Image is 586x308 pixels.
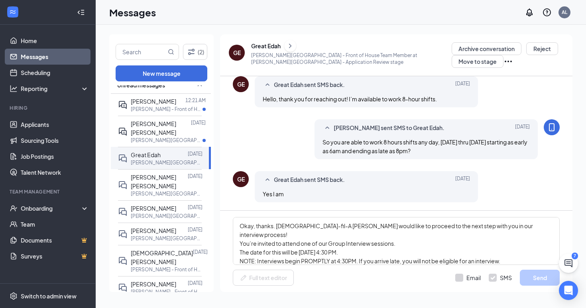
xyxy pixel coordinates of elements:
p: [PERSON_NAME] - Front of House Team Member at [PERSON_NAME] [131,288,203,295]
svg: Analysis [10,85,18,93]
span: Great Edah [131,151,161,158]
svg: DoubleChat [118,180,128,190]
span: [DATE] [455,80,470,90]
span: Hello, thank you for reaching out! I’m available to work 8-hour shifts. [263,95,437,103]
svg: Collapse [77,8,85,16]
button: ChatActive [559,254,578,273]
span: [PERSON_NAME] [131,98,176,105]
span: [DATE] [455,175,470,185]
svg: ChatActive [564,259,573,268]
span: [DATE] [515,123,530,133]
a: Scheduling [21,65,89,81]
button: Send [520,270,560,286]
a: Home [21,33,89,49]
p: [DATE] [188,280,203,286]
svg: DoubleChat [118,207,128,217]
svg: WorkstreamLogo [9,8,17,16]
svg: MagnifyingGlass [168,49,174,55]
button: ChevronRight [284,40,296,52]
span: Great Edah sent SMS back. [274,80,345,90]
button: Reject [526,42,558,55]
p: [DATE] [188,173,203,180]
p: 12:21 AM [185,97,206,104]
svg: Pen [240,274,248,282]
p: [PERSON_NAME][GEOGRAPHIC_DATA] - Front of House Team Member at [PERSON_NAME][GEOGRAPHIC_DATA] [131,159,203,166]
a: Sourcing Tools [21,132,89,148]
div: Onboarding [21,204,82,212]
span: [DEMOGRAPHIC_DATA][PERSON_NAME] [131,249,193,265]
h1: Messages [109,6,156,19]
div: Hiring [10,105,87,111]
p: [DATE] [188,150,203,157]
svg: SmallChevronUp [263,80,272,90]
svg: ChevronRight [286,41,294,51]
span: Great Edah sent SMS back. [274,175,345,185]
div: Reporting [21,85,89,93]
svg: DoubleChat [118,154,128,163]
p: [PERSON_NAME][GEOGRAPHIC_DATA] - Front of House Team Member at [PERSON_NAME][GEOGRAPHIC_DATA] [131,213,203,219]
button: Filter (2) [183,44,207,60]
div: AL [562,9,567,16]
button: Archive conversation [452,42,521,55]
p: [PERSON_NAME][GEOGRAPHIC_DATA] - Front of House Team Member at [PERSON_NAME][GEOGRAPHIC_DATA] [131,190,203,197]
div: 7 [572,253,578,259]
textarea: Okay, thanks. [DEMOGRAPHIC_DATA]-fil-A [PERSON_NAME] would like to proceed to the next step with ... [233,217,560,265]
div: GE [233,49,241,57]
p: [DATE] [188,204,203,211]
div: GE [237,80,245,88]
svg: ActiveDoubleChat [118,127,128,136]
svg: QuestionInfo [542,8,552,17]
div: Open Intercom Messenger [559,281,578,300]
button: New message [116,65,207,81]
svg: MobileSms [547,122,557,132]
span: [PERSON_NAME] sent SMS to Great Edah. [334,123,444,133]
button: Move to stage [452,55,503,68]
button: Full text editorPen [233,270,294,286]
a: Job Postings [21,148,89,164]
a: SurveysCrown [21,248,89,264]
p: [PERSON_NAME][GEOGRAPHIC_DATA] - Front of House Team Member at [PERSON_NAME][GEOGRAPHIC_DATA] - A... [251,52,452,65]
p: [PERSON_NAME] - Front of House Team Member at [PERSON_NAME] [131,106,203,113]
svg: SmallChevronUp [263,175,272,185]
svg: Notifications [525,8,534,17]
div: Switch to admin view [21,292,77,300]
svg: DoubleChat [118,229,128,239]
span: [PERSON_NAME] [PERSON_NAME] [131,174,176,190]
a: Applicants [21,116,89,132]
div: Great Edah [251,42,281,50]
p: [DATE] [191,119,206,126]
svg: Settings [10,292,18,300]
span: So you are able to work 8 hours shifts any day, [DATE] thru [DATE] starting as early as 6am and e... [322,138,527,154]
svg: UserCheck [10,204,18,212]
div: GE [237,175,245,183]
a: Team [21,216,89,232]
p: [DATE] [188,226,203,233]
svg: DoubleChat [118,256,128,266]
a: Messages [21,49,89,65]
svg: DoubleChat [118,283,128,292]
svg: SmallChevronUp [322,123,332,133]
span: [PERSON_NAME] [131,280,176,288]
span: [PERSON_NAME] [131,227,176,234]
span: [PERSON_NAME] [PERSON_NAME] [131,120,176,136]
input: Search [116,44,166,59]
p: [DATE] [193,249,208,255]
span: Yes I am [263,190,284,197]
p: [PERSON_NAME] - Front of House Team Member at [PERSON_NAME] [131,266,203,273]
a: Talent Network [21,164,89,180]
svg: Ellipses [503,57,513,66]
svg: Filter [187,47,196,57]
p: [PERSON_NAME][GEOGRAPHIC_DATA] - Front of House Team Member at [PERSON_NAME][GEOGRAPHIC_DATA] [131,137,203,144]
svg: ActiveDoubleChat [118,100,128,110]
a: DocumentsCrown [21,232,89,248]
p: [PERSON_NAME][GEOGRAPHIC_DATA] - Front of House Team Member at [PERSON_NAME][GEOGRAPHIC_DATA] [131,235,203,242]
span: [PERSON_NAME] [131,205,176,212]
div: Team Management [10,188,87,195]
